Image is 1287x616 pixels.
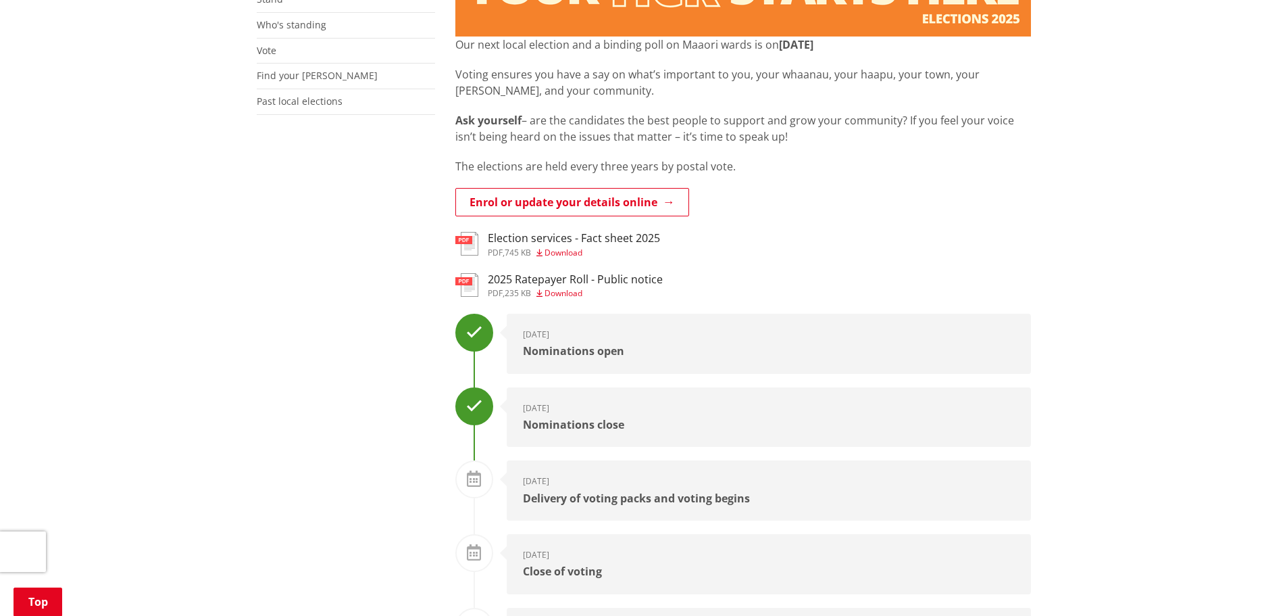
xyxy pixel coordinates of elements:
a: Enrol or update your details online [455,188,689,216]
img: document-pdf.svg [455,232,478,256]
a: Past local elections [257,95,343,108]
p: Voting ensures you have a say on what’s important to you, your whaanau, your haapu, your town, yo... [455,66,1031,99]
div: [DATE] [523,404,1015,412]
h3: 2025 Ratepayer Roll - Public notice [488,273,663,286]
span: 235 KB [505,287,531,299]
div: Done [455,314,493,352]
span: pdf [488,287,503,299]
a: Vote [257,44,276,57]
strong: [DATE] [779,37,813,52]
div: Nominations close [523,419,1015,431]
a: 2025 Ratepayer Roll - Public notice pdf,235 KB Download [455,273,663,298]
a: Find your [PERSON_NAME] [257,69,378,82]
div: Nominations open [523,346,1015,358]
div: Done [455,387,493,425]
img: document-pdf.svg [455,273,478,297]
div: [DATE] [523,477,1015,485]
div: , [488,289,663,298]
div: Delivery of voting packs and voting begins [523,493,1015,505]
p: – are the candidates the best people to support and grow your community? If you feel your voice i... [455,112,1031,145]
a: Election services - Fact sheet 2025 pdf,745 KB Download [455,232,660,256]
div: Close of voting [523,566,1015,578]
div: [DATE] [523,330,1015,339]
a: Top [14,588,62,616]
span: pdf [488,247,503,258]
div: [DATE] [523,550,1015,559]
a: Who's standing [257,18,326,31]
span: Download [545,287,582,299]
span: 745 KB [505,247,531,258]
iframe: Messenger Launcher [1225,559,1273,608]
p: The elections are held every three years by postal vote. [455,158,1031,174]
span: Download [545,247,582,258]
div: To Do [455,460,493,498]
p: Our next local election and a binding poll on Maaori wards is on [455,37,1031,53]
div: , [488,249,660,257]
strong: Ask yourself [455,113,522,128]
div: To Do [455,534,493,572]
h3: Election services - Fact sheet 2025 [488,232,660,245]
